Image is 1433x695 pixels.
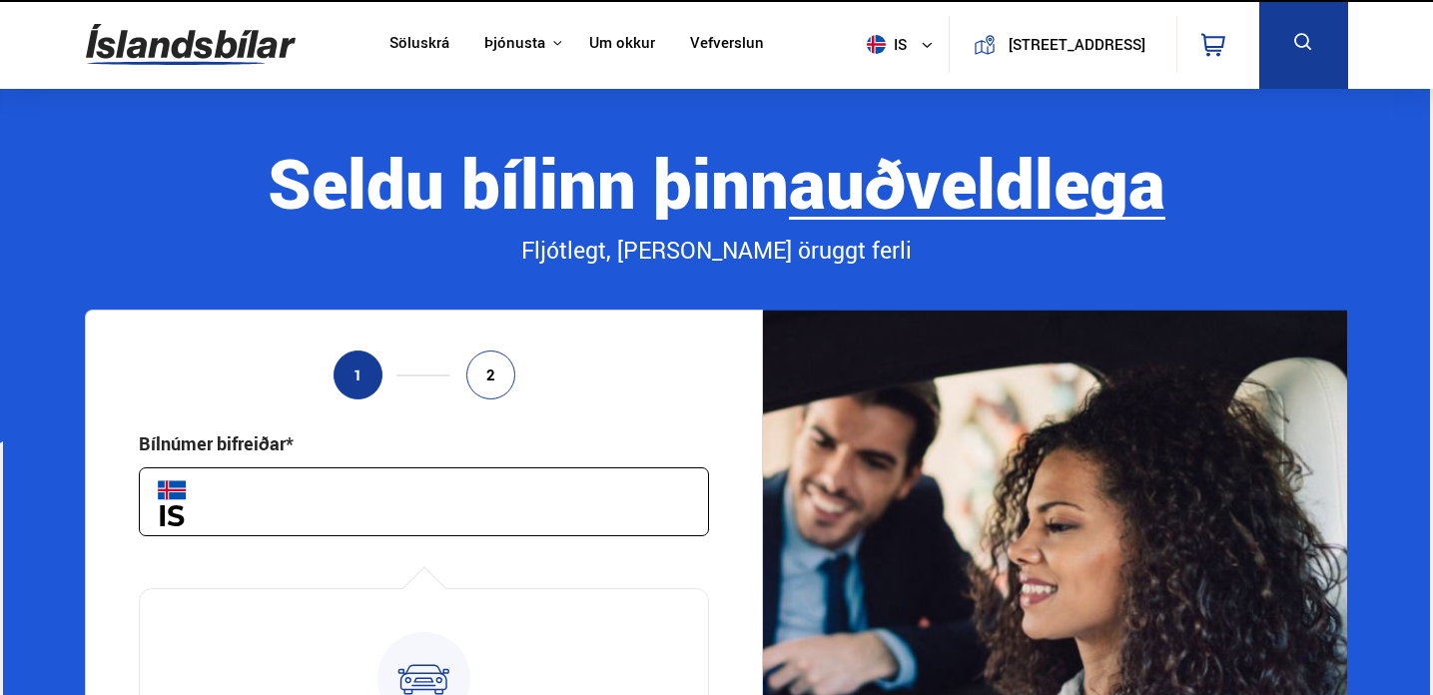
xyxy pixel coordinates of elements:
[484,34,545,53] button: Þjónusta
[789,136,1165,229] b: auðveldlega
[589,34,655,55] a: Um okkur
[86,12,296,77] img: G0Ugv5HjCgRt.svg
[85,234,1347,268] div: Fljótlegt, [PERSON_NAME] öruggt ferli
[859,35,909,54] span: is
[867,35,886,54] img: svg+xml;base64,PHN2ZyB4bWxucz0iaHR0cDovL3d3dy53My5vcmcvMjAwMC9zdmciIHdpZHRoPSI1MTIiIGhlaWdodD0iNT...
[961,16,1164,73] a: [STREET_ADDRESS]
[354,366,362,383] span: 1
[859,15,949,74] button: is
[1004,36,1150,53] button: [STREET_ADDRESS]
[389,34,449,55] a: Söluskrá
[85,145,1347,220] div: Seldu bílinn þinn
[486,366,495,383] span: 2
[139,431,294,455] div: Bílnúmer bifreiðar*
[690,34,764,55] a: Vefverslun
